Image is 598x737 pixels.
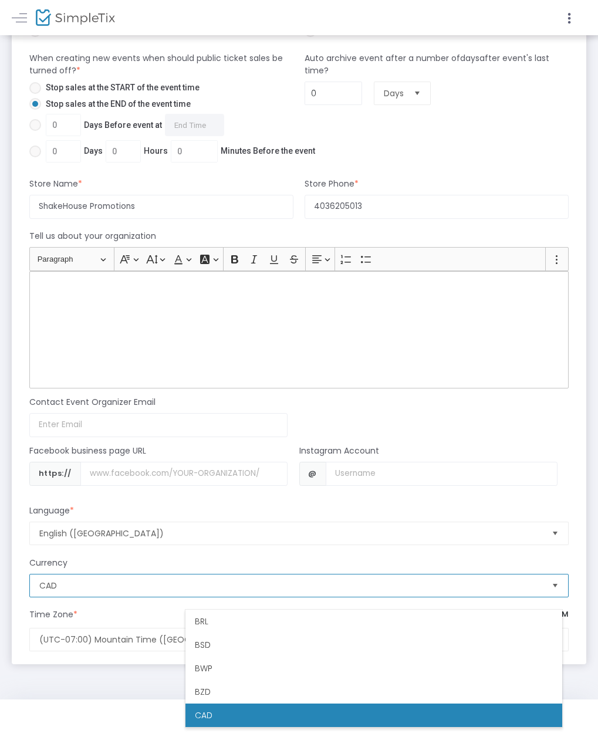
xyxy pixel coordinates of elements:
[32,250,112,268] button: Paragraph
[41,114,224,136] span: Days Before event at
[29,52,293,77] m-panel-subtitle: When creating new events when should public ticket sales be turned off?
[41,82,200,94] span: Stop sales at the START of the event time
[547,574,563,597] button: Select
[41,140,315,163] span: Days Hours
[326,462,558,486] input: Username
[305,52,569,77] m-panel-subtitle: Auto archive event after a number of after event's last time?
[29,271,569,388] div: Rich Text Editor, main
[547,628,563,651] button: Select
[29,396,156,408] m-panel-subtitle: Contact Event Organizer Email
[195,662,212,674] span: BWP
[39,634,542,645] span: (UTC-07:00) Mountain Time ([GEOGRAPHIC_DATA] & [GEOGRAPHIC_DATA])
[29,505,74,517] m-panel-subtitle: Language
[29,608,77,621] m-panel-subtitle: Time Zone
[305,178,359,190] m-panel-subtitle: Store Phone
[39,580,542,591] span: CAD
[195,686,211,698] span: BZD
[41,98,191,110] span: Stop sales at the END of the event time
[384,87,405,99] span: Days
[409,82,425,104] button: Select
[165,114,224,136] input: Days Before event at
[29,247,569,271] div: Editor toolbar
[195,616,208,627] span: BRL
[29,557,67,569] m-panel-subtitle: Currency
[29,195,293,219] input: Enter Store Name
[38,252,99,266] span: Paragraph
[29,178,82,190] m-panel-subtitle: Store Name
[299,445,379,457] m-panel-subtitle: Instagram Account
[547,522,563,545] button: Select
[195,639,211,651] span: BSD
[29,413,288,437] input: Enter Email
[39,528,542,539] span: English ([GEOGRAPHIC_DATA])
[299,462,326,486] span: @
[29,462,81,486] span: https://
[29,230,156,242] m-panel-subtitle: Tell us about your organization
[460,52,479,64] span: days
[80,462,288,486] input: Username
[221,145,315,157] span: Minutes Before the event
[305,195,569,219] input: Enter phone Number
[195,709,212,721] span: CAD
[29,445,146,457] m-panel-subtitle: Facebook business page URL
